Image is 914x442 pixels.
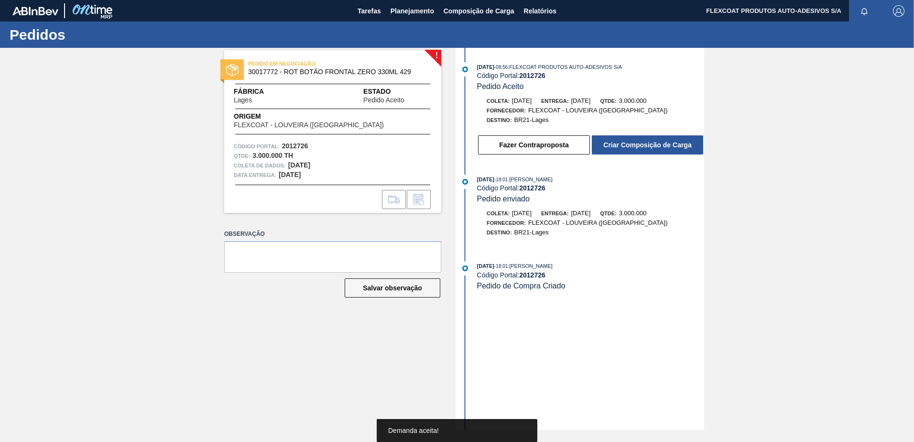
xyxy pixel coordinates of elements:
span: Pedido enviado [477,195,530,203]
span: FLEXCOAT - LOUVEIRA ([GEOGRAPHIC_DATA]) [234,122,384,129]
button: Criar Composição de Carga [592,135,703,155]
span: Composição de Carga [444,5,514,17]
button: Fazer Contraproposta [478,135,590,155]
span: Entrega: [541,98,568,104]
span: - 08:56 [494,65,508,70]
img: atual [462,66,468,72]
span: FLEXCOAT - LOUVEIRA ([GEOGRAPHIC_DATA]) [528,107,668,114]
img: TNhmsLtSVTkK8tSr43FrP2fwEKptu5GPRR3wAAAABJRU5ErkJggg== [12,7,58,15]
button: Salvar observação [345,278,440,298]
span: Pedido de Compra Criado [477,282,566,290]
span: 3.000,000 [619,210,647,217]
span: BR21-Lages [514,229,549,236]
span: - 18:01 [494,264,508,269]
strong: 2012726 [519,271,545,279]
img: estado [226,64,239,76]
span: Planejamento [391,5,434,17]
span: [DATE] [477,263,494,269]
span: Relatórios [524,5,556,17]
strong: 2012726 [519,184,545,192]
span: Origem [234,111,411,122]
span: : FLEXCOAT PRODUTOS AUTO-ADESIVOS S/A [508,64,622,70]
strong: 3.000.000 TH [252,152,293,159]
span: BR21-Lages [514,116,549,123]
img: Logout [893,5,904,17]
div: Código Portal: [477,271,704,279]
span: Fornecedor: [487,220,526,226]
strong: [DATE] [288,161,310,169]
span: Estado [363,87,432,97]
strong: 2012726 [282,142,308,150]
span: Demanda aceita! [388,427,439,434]
font: Código Portal: [234,144,280,149]
img: atual [462,265,468,271]
div: Ir para Composição de Carga [382,190,406,209]
h1: Pedidos [10,29,179,40]
span: [DATE] [477,177,494,182]
span: : [PERSON_NAME] [508,177,553,182]
span: Coleta de dados: [234,161,286,170]
span: [DATE] [571,97,590,104]
span: [DATE] [477,64,494,70]
strong: 2012726 [519,72,545,79]
span: Coleta: [487,98,510,104]
span: - 18:01 [494,177,508,182]
span: Qtde: [600,98,616,104]
span: Destino: [487,117,512,123]
span: PEDIDO EM NEGOCIAÇÃO [248,59,382,68]
span: [DATE] [512,210,532,217]
span: 30017772 - ROT FRONT BUD ZERO 330ML 429 [248,68,422,76]
span: Qtde : [234,151,250,161]
span: 3.000,000 [619,97,647,104]
div: Código Portal: [477,184,704,192]
span: Destino: [487,230,512,235]
label: Observação [224,227,441,241]
strong: [DATE] [279,171,301,178]
span: Coleta: [487,210,510,216]
button: Notificações [849,4,880,18]
span: Fornecedor: [487,108,526,113]
span: Pedido Aceito [363,97,404,104]
img: atual [462,179,468,185]
span: Qtde: [600,210,616,216]
span: Data entrega: [234,170,276,180]
div: Código Portal: [477,72,704,79]
div: Informar alteração no pedido [407,190,431,209]
span: FLEXCOAT - LOUVEIRA ([GEOGRAPHIC_DATA]) [528,219,668,226]
span: Pedido Aceito [477,82,524,90]
span: [DATE] [512,97,532,104]
span: : [PERSON_NAME] [508,263,553,269]
span: [DATE] [571,210,590,217]
span: Lages [234,97,252,104]
span: Fábrica [234,87,282,97]
span: Tarefas [358,5,381,17]
span: Entrega: [541,210,568,216]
